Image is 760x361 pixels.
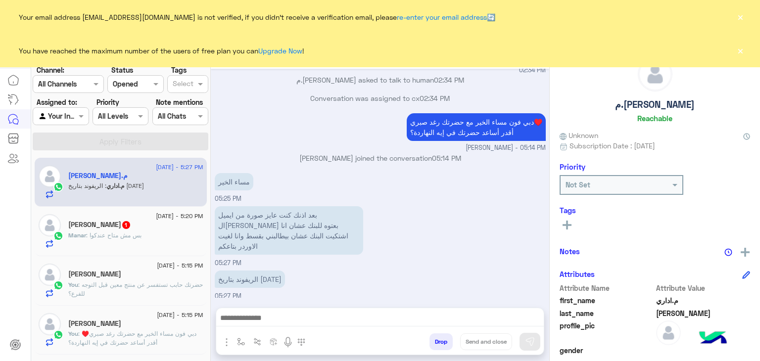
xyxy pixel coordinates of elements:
label: Channel: [37,65,64,75]
img: hulul-logo.png [696,321,730,356]
span: Manar [68,231,86,239]
span: profile_pic [560,320,654,343]
span: gender [560,345,654,356]
p: [PERSON_NAME] joined the conversation [215,153,546,163]
p: م.[PERSON_NAME] asked to talk to human [215,75,546,85]
button: Send and close [460,333,512,350]
span: 02:34 PM [420,94,450,102]
a: Upgrade Now [258,46,302,55]
span: Unknown [560,130,598,140]
div: Select [171,78,193,91]
span: [DATE] - 5:20 PM [156,212,203,221]
span: م.اداري [656,295,751,306]
img: select flow [237,338,245,346]
label: Status [111,65,133,75]
span: You have reached the maximum number of the users of free plan you can ! [19,45,304,56]
img: add [741,248,750,257]
span: [PERSON_NAME] - 05:14 PM [466,143,546,153]
h6: Notes [560,247,580,256]
button: Drop [429,333,453,350]
button: Apply Filters [33,133,208,150]
button: select flow [233,333,249,350]
img: send message [525,337,535,347]
span: You [68,330,78,337]
label: Note mentions [156,97,203,107]
img: WhatsApp [53,280,63,290]
span: 05:25 PM [215,195,241,202]
img: WhatsApp [53,182,63,192]
button: create order [266,333,282,350]
span: first_name [560,295,654,306]
p: 28/8/2025, 5:14 PM [407,113,546,141]
h5: Verna Adel [68,319,121,328]
label: Tags [171,65,187,75]
span: م.اداري [106,182,124,189]
img: Trigger scenario [253,338,261,346]
img: defaultAdmin.png [39,264,61,286]
h6: Attributes [560,270,595,278]
span: 05:27 PM [215,292,241,300]
p: 28/8/2025, 5:27 PM [215,206,363,255]
span: Your email address [EMAIL_ADDRESS][DOMAIN_NAME] is not verified, if you didn't receive a verifica... [19,12,495,22]
span: [DATE] - 5:27 PM [156,163,203,172]
img: defaultAdmin.png [39,165,61,187]
img: notes [724,248,732,256]
span: 02:34 PM [519,66,546,75]
span: [DATE] - 5:15 PM [157,311,203,319]
label: Assigned to: [37,97,77,107]
img: make a call [297,338,305,346]
span: You [68,281,78,288]
img: send voice note [282,336,294,348]
span: null [656,345,751,356]
span: Attribute Value [656,283,751,293]
span: رجب حسن [656,308,751,318]
label: Priority [96,97,119,107]
span: last_name [560,308,654,318]
a: re-enter your email address [397,13,487,21]
img: WhatsApp [53,231,63,241]
span: 05:14 PM [432,154,461,162]
img: send attachment [221,336,233,348]
h5: Ahmed ElSawy [68,270,121,278]
img: create order [270,338,278,346]
h5: Manar Adel [68,221,131,229]
p: 28/8/2025, 5:25 PM [215,173,253,190]
span: 1 [122,221,130,229]
img: defaultAdmin.png [656,320,681,345]
img: WhatsApp [53,330,63,340]
button: Trigger scenario [249,333,266,350]
button: × [735,12,745,22]
p: 28/8/2025, 5:27 PM [215,271,285,288]
h5: م.[PERSON_NAME] [615,99,695,110]
span: 02:34 PM [434,76,464,84]
p: Conversation was assigned to cx [215,93,546,103]
span: Subscription Date : [DATE] [570,140,655,151]
span: [DATE] - 5:15 PM [157,261,203,270]
h6: Priority [560,162,585,171]
span: Attribute Name [560,283,654,293]
img: defaultAdmin.png [39,313,61,335]
img: defaultAdmin.png [638,57,672,91]
button: × [735,45,745,55]
h5: م.اداري رجب حسن [68,172,128,180]
span: بس مش متاح عندكوا [86,231,142,239]
h6: Tags [560,206,750,215]
span: حضرتك حابب تستفسر عن منتج معين قبل التوجه للفرع؟ [68,281,203,297]
span: 05:27 PM [215,259,241,267]
img: defaultAdmin.png [39,214,61,236]
span: دبي فون مساء الخير مع حضرتك رغد صبري♥️ أقدر أساعد حضرتك في إيه النهاردة؟ [68,330,196,346]
h6: Reachable [637,114,672,123]
span: الريفوند بتاريخ 21/08/2025 [68,182,144,189]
